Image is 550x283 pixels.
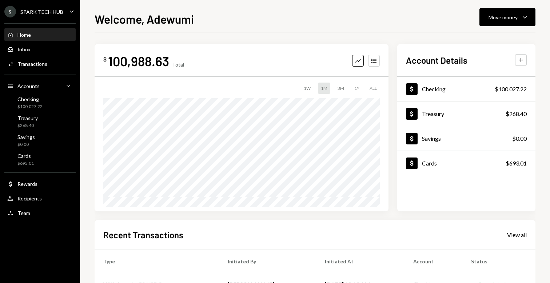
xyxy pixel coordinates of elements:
div: Accounts [17,83,40,89]
div: $268.40 [506,109,527,118]
div: ALL [367,83,380,94]
div: 1M [318,83,330,94]
div: $100,027.22 [17,104,43,110]
div: Team [17,210,30,216]
div: Treasury [17,115,38,121]
div: 3M [335,83,347,94]
div: 1Y [351,83,362,94]
div: Move money [489,13,518,21]
div: 1W [301,83,314,94]
div: Savings [17,134,35,140]
div: Rewards [17,181,37,187]
div: $0.00 [17,141,35,148]
a: Transactions [4,57,76,70]
div: $693.01 [17,160,34,167]
div: $100,027.22 [495,85,527,93]
a: Checking$100,027.22 [4,94,76,111]
div: SPARK TECH HUB [20,9,63,15]
a: Accounts [4,79,76,92]
div: 100,988.63 [108,53,169,69]
a: Cards$693.01 [4,151,76,168]
a: Savings$0.00 [397,126,535,151]
a: Rewards [4,177,76,190]
h2: Account Details [406,54,467,66]
div: Treasury [422,110,444,117]
div: Recipients [17,195,42,202]
div: Home [17,32,31,38]
div: $0.00 [512,134,527,143]
div: Savings [422,135,441,142]
div: Total [172,61,184,68]
h1: Welcome, Adewumi [95,12,194,26]
a: Savings$0.00 [4,132,76,149]
a: Inbox [4,43,76,56]
div: S [4,6,16,17]
a: View all [507,231,527,239]
a: Cards$693.01 [397,151,535,175]
div: $ [103,56,107,63]
button: Move money [479,8,535,26]
a: Treasury$268.40 [4,113,76,130]
div: Checking [17,96,43,102]
div: $693.01 [506,159,527,168]
th: Type [95,250,219,273]
a: Checking$100,027.22 [397,77,535,101]
th: Initiated By [219,250,316,273]
th: Initiated At [316,250,404,273]
a: Recipients [4,192,76,205]
div: Inbox [17,46,31,52]
a: Home [4,28,76,41]
div: Cards [17,153,34,159]
a: Treasury$268.40 [397,101,535,126]
div: Transactions [17,61,47,67]
a: Team [4,206,76,219]
th: Status [462,250,535,273]
div: $268.40 [17,123,38,129]
div: Checking [422,85,446,92]
th: Account [404,250,462,273]
div: Cards [422,160,437,167]
h2: Recent Transactions [103,229,183,241]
